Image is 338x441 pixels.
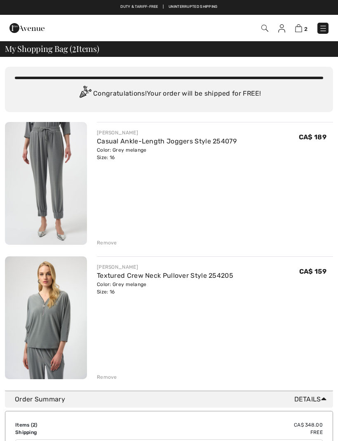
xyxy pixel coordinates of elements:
div: Congratulations! Your order will be shipped for FREE! [15,86,323,102]
td: Items ( ) [15,421,124,429]
img: My Info [278,24,285,33]
img: 1ère Avenue [9,20,45,36]
img: Textured Crew Neck Pullover Style 254205 [5,256,87,379]
a: Textured Crew Neck Pullover Style 254205 [97,272,233,279]
div: Color: Grey melange Size: 16 [97,281,233,296]
td: Shipping [15,429,124,436]
span: 2 [304,26,307,32]
img: Menu [319,24,327,33]
td: Free [124,429,323,436]
div: Color: Grey melange Size: 16 [97,146,237,161]
img: Search [261,25,268,32]
span: Details [294,394,330,404]
img: Shopping Bag [295,24,302,32]
td: CA$ 348.00 [124,421,323,429]
span: CA$ 159 [299,267,326,275]
div: [PERSON_NAME] [97,129,237,136]
img: Congratulation2.svg [77,86,93,102]
span: CA$ 189 [299,133,326,141]
div: Remove [97,373,117,381]
div: Remove [97,239,117,246]
span: My Shopping Bag ( Items) [5,45,99,53]
div: Order Summary [15,394,330,404]
div: [PERSON_NAME] [97,263,233,271]
a: 1ère Avenue [9,23,45,31]
img: Casual Ankle-Length Joggers Style 254079 [5,122,87,245]
span: 2 [33,422,35,428]
a: Casual Ankle-Length Joggers Style 254079 [97,137,237,145]
a: 2 [295,23,307,33]
span: 2 [72,42,76,53]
